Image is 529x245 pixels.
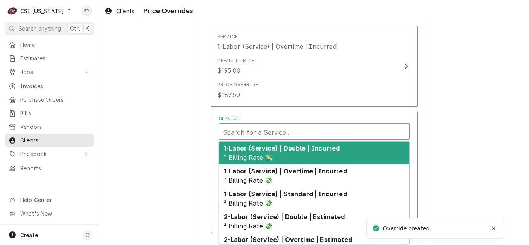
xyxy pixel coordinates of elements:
div: C [7,5,18,16]
strong: 2-Labor (Service) | Double | Estimated [224,213,345,221]
a: Go to Help Center [5,194,94,206]
span: Create [20,232,38,238]
span: Clients [116,7,134,15]
a: Reports [5,162,94,175]
div: Stephani Roth's Avatar [81,5,92,16]
span: ² Billing Rate 💸 [224,199,273,207]
div: item [217,33,337,51]
button: Update Item [211,26,418,107]
a: Vendors [5,120,94,133]
span: ² Billing Rate 💸 [224,176,273,184]
a: Invoices [5,80,94,93]
div: Item Edit Form [219,115,410,229]
div: Price Override [217,81,258,88]
span: Jobs [20,68,79,76]
span: Help Center [20,196,89,204]
span: Clients [20,136,90,144]
span: Home [20,41,90,49]
span: Bills [20,109,90,117]
label: Service [219,115,410,122]
a: Go to Pricebook [5,147,94,160]
span: Pricebook [20,150,79,158]
a: Bills [5,107,94,120]
div: Default Price [217,57,255,64]
span: ² Billing Rate 💸 [224,154,273,161]
a: Home [5,38,94,51]
span: Estimates [20,54,90,62]
span: Invoices [20,82,90,90]
span: Vendors [20,123,90,131]
a: Go to What's New [5,207,94,220]
div: Service [219,115,410,140]
span: Ctrl [70,24,80,33]
span: What's New [20,209,89,218]
strong: 1-Labor (Service) | Overtime | Incurred [224,167,347,175]
strong: 1-Labor (Service) | Standard | Incurred [224,190,347,198]
button: Search anythingCtrlK [5,22,94,35]
a: Clients [101,5,137,17]
a: Purchase Orders [5,93,94,106]
div: $187.50 [217,90,240,99]
span: Reports [20,164,90,172]
div: $195.00 [217,66,241,75]
a: Estimates [5,52,94,65]
strong: 1-Labor (Service) | Double | Incurred [224,144,340,152]
div: SR [81,5,92,16]
span: Search anything [19,24,61,33]
div: Service [217,33,238,40]
div: 1-Labor (Service) | Overtime | Incurred [217,42,337,51]
span: Purchase Orders [20,96,90,104]
span: K [86,24,89,33]
div: CSI Kentucky's Avatar [7,5,18,16]
div: Override created [383,224,431,233]
span: C [85,231,89,239]
div: Price [217,81,258,99]
strong: 2-Labor (Service) | Overtime | Estimated [224,236,352,243]
a: Go to Jobs [5,65,94,78]
div: default_price [217,57,255,75]
div: CSI [US_STATE] [20,7,64,15]
a: Clients [5,134,94,147]
span: ² Billing Rate 💸 [224,222,273,230]
span: Price Overrides [141,6,193,16]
